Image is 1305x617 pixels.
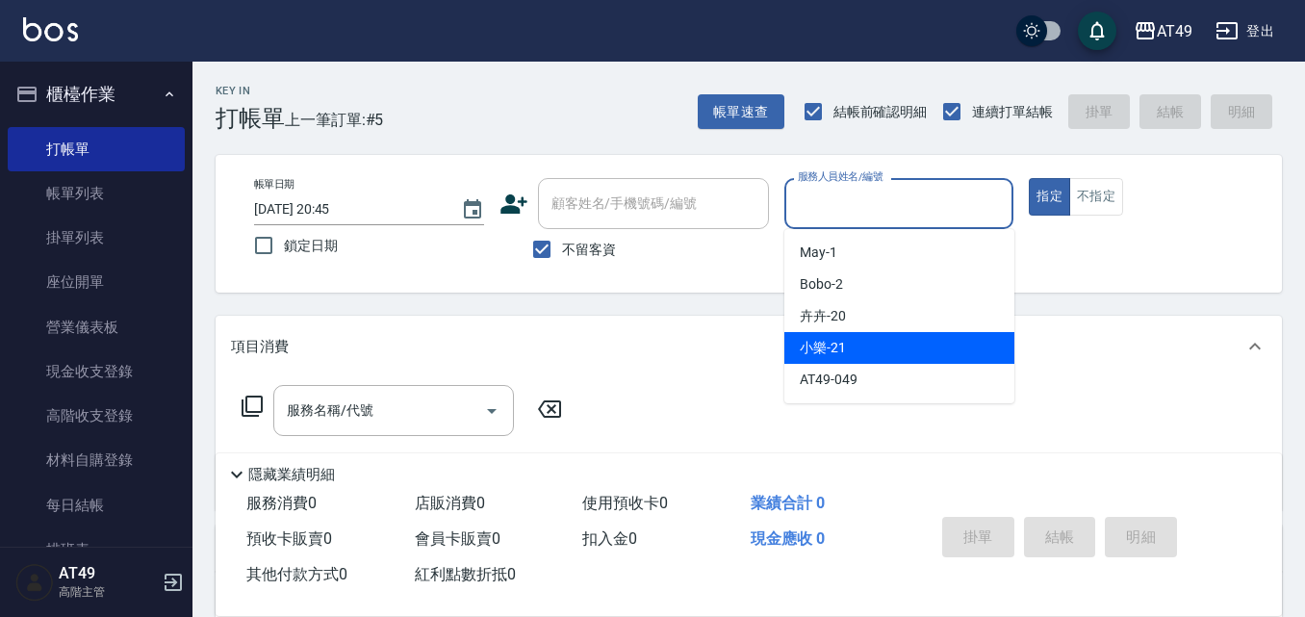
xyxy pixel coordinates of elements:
button: 帳單速查 [698,94,784,130]
h2: Key In [216,85,285,97]
button: save [1078,12,1116,50]
a: 座位開單 [8,260,185,304]
button: AT49 [1126,12,1200,51]
span: 鎖定日期 [284,236,338,256]
p: 隱藏業績明細 [248,465,335,485]
span: 服務消費 0 [246,494,317,512]
span: AT49 -049 [800,370,857,390]
a: 帳單列表 [8,171,185,216]
span: 現金應收 0 [751,529,825,548]
span: May -1 [800,243,837,263]
span: 卉卉 -20 [800,306,846,326]
input: YYYY/MM/DD hh:mm [254,193,442,225]
div: 項目消費 [216,316,1282,377]
a: 營業儀表板 [8,305,185,349]
a: 每日結帳 [8,483,185,527]
span: 紅利點數折抵 0 [415,565,516,583]
span: 扣入金 0 [582,529,637,548]
a: 排班表 [8,527,185,572]
span: 店販消費 0 [415,494,485,512]
p: 高階主管 [59,583,157,601]
p: 項目消費 [231,337,289,357]
span: 上一筆訂單:#5 [285,108,384,132]
h5: AT49 [59,564,157,583]
button: 不指定 [1069,178,1123,216]
span: 結帳前確認明細 [833,102,928,122]
img: Logo [23,17,78,41]
button: Choose date, selected date is 2025-09-09 [449,187,496,233]
span: 預收卡販賣 0 [246,529,332,548]
span: 業績合計 0 [751,494,825,512]
button: 登出 [1208,13,1282,49]
a: 掛單列表 [8,216,185,260]
a: 打帳單 [8,127,185,171]
span: 不留客資 [562,240,616,260]
span: 會員卡販賣 0 [415,529,500,548]
span: 連續打單結帳 [972,102,1053,122]
img: Person [15,563,54,602]
div: AT49 [1157,19,1192,43]
a: 現金收支登錄 [8,349,185,394]
h3: 打帳單 [216,105,285,132]
button: Open [476,396,507,426]
label: 帳單日期 [254,177,294,192]
span: 小樂 -21 [800,338,846,358]
button: 指定 [1029,178,1070,216]
a: 高階收支登錄 [8,394,185,438]
a: 材料自購登錄 [8,438,185,482]
span: Bobo -2 [800,274,843,295]
label: 服務人員姓名/編號 [798,169,883,184]
span: 使用預收卡 0 [582,494,668,512]
span: 其他付款方式 0 [246,565,347,583]
button: 櫃檯作業 [8,69,185,119]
